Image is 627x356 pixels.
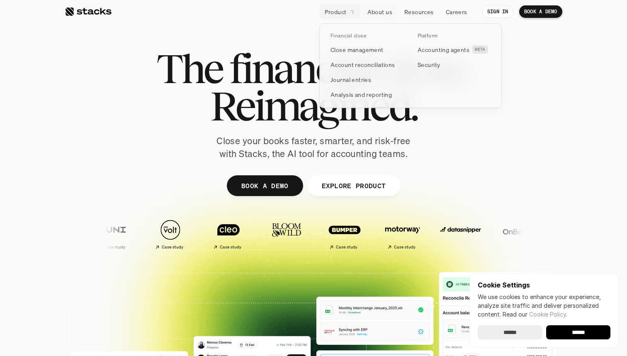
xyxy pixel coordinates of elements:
[331,33,366,39] p: Financial close
[325,7,347,16] p: Product
[478,292,610,319] p: We use cookies to enhance your experience, analyze site traffic and deliver personalized content.
[413,42,496,57] a: Accounting agentsBETA
[98,158,134,164] a: Privacy Policy
[418,45,469,54] p: Accounting agents
[321,179,386,192] p: EXPLORE PRODUCT
[326,72,408,87] a: Journal entries
[399,4,439,19] a: Resources
[482,5,513,18] a: SIGN IN
[326,87,408,102] a: Analysis and reporting
[202,215,255,253] a: Case study
[503,311,567,318] span: Read our .
[227,175,303,196] a: BOOK A DEMO
[162,245,184,250] h2: Case study
[318,215,372,253] a: Case study
[394,245,416,250] h2: Case study
[367,7,392,16] p: About us
[524,9,557,15] p: BOOK A DEMO
[478,282,610,288] p: Cookie Settings
[307,175,400,196] a: EXPLORE PRODUCT
[331,45,384,54] p: Close management
[418,60,440,69] p: Security
[143,215,197,253] a: Case study
[446,7,467,16] p: Careers
[229,50,372,87] span: financial
[376,215,430,253] a: Case study
[404,7,434,16] p: Resources
[487,9,508,15] p: SIGN IN
[241,179,289,192] p: BOOK A DEMO
[418,33,438,39] p: Platform
[326,42,408,57] a: Close management
[413,57,496,72] a: Security
[210,87,417,125] span: Reimagined.
[326,57,408,72] a: Account reconciliations
[220,245,242,250] h2: Case study
[85,215,139,253] a: Case study
[519,5,562,18] a: BOOK A DEMO
[475,47,486,52] h2: BETA
[331,60,395,69] p: Account reconciliations
[104,245,126,250] h2: Case study
[331,75,371,84] p: Journal entries
[529,311,566,318] a: Cookie Policy
[362,4,397,19] a: About us
[441,4,472,19] a: Careers
[336,245,358,250] h2: Case study
[156,50,222,87] span: The
[331,90,392,99] p: Analysis and reporting
[210,135,417,160] p: Close your books faster, smarter, and risk-free with Stacks, the AI tool for accounting teams.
